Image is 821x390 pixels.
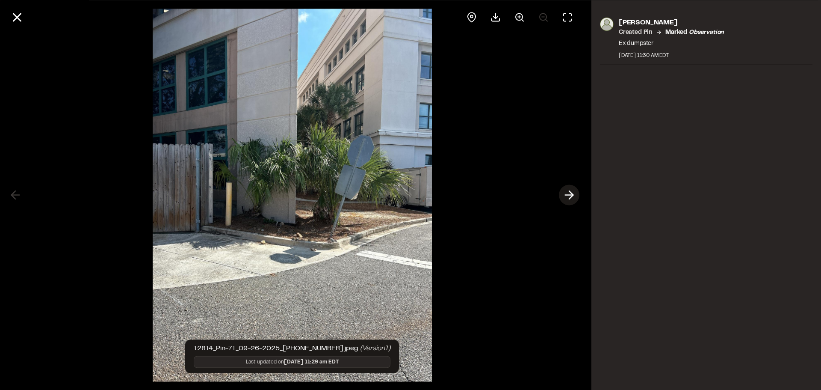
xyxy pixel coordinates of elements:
p: Created Pin [619,27,653,37]
p: Ex dumpster [619,39,724,48]
img: photo [600,17,614,31]
p: Marked [665,27,724,37]
p: [PERSON_NAME] [619,17,724,27]
div: View pin on map [461,7,482,27]
button: Close modal [7,7,27,27]
button: Toggle Fullscreen [557,7,578,27]
div: [DATE] 11:30 AM EDT [619,51,724,59]
button: Zoom in [509,7,530,27]
button: Next photo [559,185,579,205]
em: observation [689,30,724,35]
